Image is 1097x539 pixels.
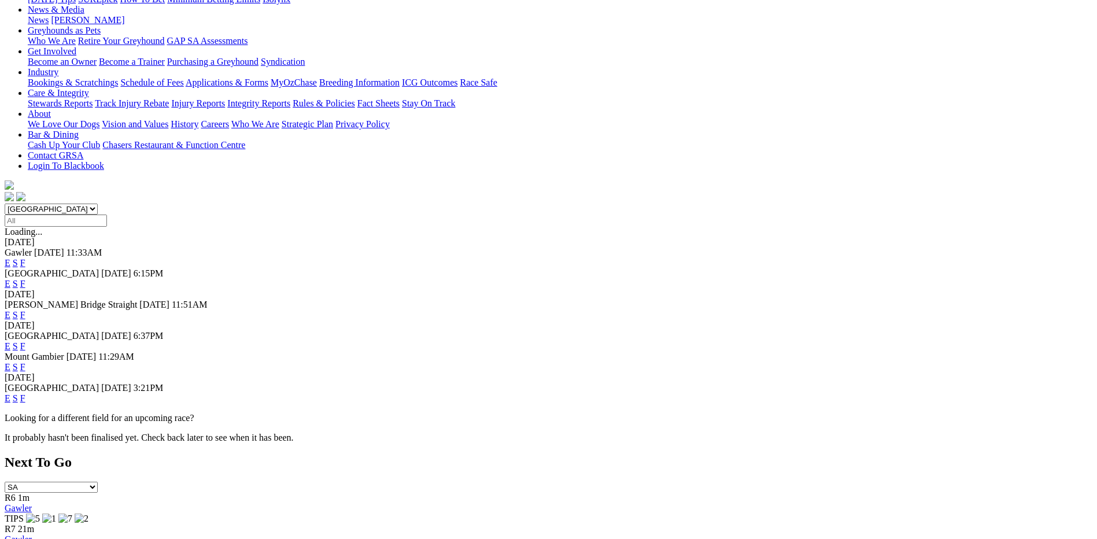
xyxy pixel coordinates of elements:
[28,98,1092,109] div: Care & Integrity
[28,119,99,129] a: We Love Our Dogs
[293,98,355,108] a: Rules & Policies
[28,5,84,14] a: News & Media
[26,514,40,524] img: 5
[101,331,131,341] span: [DATE]
[28,67,58,77] a: Industry
[186,77,268,87] a: Applications & Forms
[5,289,1092,300] div: [DATE]
[134,268,164,278] span: 6:15PM
[67,352,97,361] span: [DATE]
[139,300,169,309] span: [DATE]
[28,119,1092,130] div: About
[5,503,32,513] a: Gawler
[5,300,137,309] span: [PERSON_NAME] Bridge Straight
[101,383,131,393] span: [DATE]
[402,77,457,87] a: ICG Outcomes
[28,77,1092,88] div: Industry
[51,15,124,25] a: [PERSON_NAME]
[34,248,64,257] span: [DATE]
[28,77,118,87] a: Bookings & Scratchings
[58,514,72,524] img: 7
[5,237,1092,248] div: [DATE]
[13,279,18,289] a: S
[18,493,29,503] span: 1m
[5,433,294,442] partial: It probably hasn't been finalised yet. Check back later to see when it has been.
[5,258,10,268] a: E
[28,130,79,139] a: Bar & Dining
[28,88,89,98] a: Care & Integrity
[20,258,25,268] a: F
[167,36,248,46] a: GAP SA Assessments
[5,393,10,403] a: E
[28,57,97,67] a: Become an Owner
[102,140,245,150] a: Chasers Restaurant & Function Centre
[5,524,16,534] span: R7
[460,77,497,87] a: Race Safe
[20,310,25,320] a: F
[20,279,25,289] a: F
[42,514,56,524] img: 1
[201,119,229,129] a: Careers
[120,77,183,87] a: Schedule of Fees
[5,493,16,503] span: R6
[28,98,93,108] a: Stewards Reports
[5,279,10,289] a: E
[13,341,18,351] a: S
[5,310,10,320] a: E
[5,372,1092,383] div: [DATE]
[28,15,49,25] a: News
[5,362,10,372] a: E
[13,393,18,403] a: S
[13,258,18,268] a: S
[13,362,18,372] a: S
[5,331,99,341] span: [GEOGRAPHIC_DATA]
[5,227,42,237] span: Loading...
[357,98,400,108] a: Fact Sheets
[227,98,290,108] a: Integrity Reports
[67,248,102,257] span: 11:33AM
[134,383,164,393] span: 3:21PM
[20,341,25,351] a: F
[271,77,317,87] a: MyOzChase
[5,180,14,190] img: logo-grsa-white.png
[5,268,99,278] span: [GEOGRAPHIC_DATA]
[16,192,25,201] img: twitter.svg
[5,341,10,351] a: E
[5,352,64,361] span: Mount Gambier
[335,119,390,129] a: Privacy Policy
[99,57,165,67] a: Become a Trainer
[172,300,208,309] span: 11:51AM
[28,140,1092,150] div: Bar & Dining
[101,268,131,278] span: [DATE]
[95,98,169,108] a: Track Injury Rebate
[5,215,107,227] input: Select date
[20,393,25,403] a: F
[282,119,333,129] a: Strategic Plan
[319,77,400,87] a: Breeding Information
[5,455,1092,470] h2: Next To Go
[28,161,104,171] a: Login To Blackbook
[261,57,305,67] a: Syndication
[5,514,24,523] span: TIPS
[18,524,34,534] span: 21m
[102,119,168,129] a: Vision and Values
[28,140,100,150] a: Cash Up Your Club
[28,109,51,119] a: About
[171,119,198,129] a: History
[28,57,1092,67] div: Get Involved
[5,383,99,393] span: [GEOGRAPHIC_DATA]
[167,57,258,67] a: Purchasing a Greyhound
[28,36,1092,46] div: Greyhounds as Pets
[20,362,25,372] a: F
[5,413,1092,423] p: Looking for a different field for an upcoming race?
[75,514,88,524] img: 2
[13,310,18,320] a: S
[98,352,134,361] span: 11:29AM
[28,46,76,56] a: Get Involved
[171,98,225,108] a: Injury Reports
[231,119,279,129] a: Who We Are
[78,36,165,46] a: Retire Your Greyhound
[5,320,1092,331] div: [DATE]
[28,150,83,160] a: Contact GRSA
[5,248,32,257] span: Gawler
